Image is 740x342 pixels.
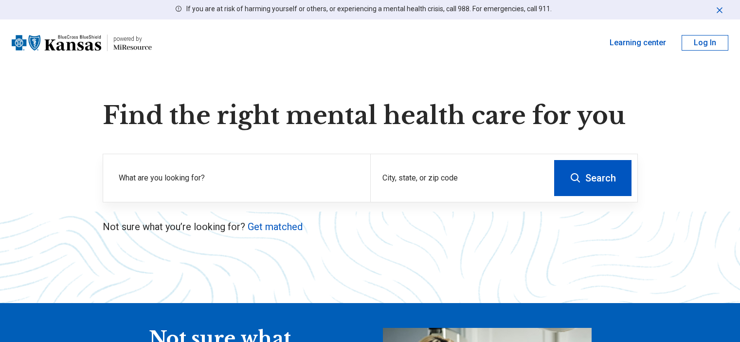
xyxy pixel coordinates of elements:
h1: Find the right mental health care for you [103,101,638,130]
button: Search [554,160,632,196]
label: What are you looking for? [119,172,359,184]
a: Learning center [610,37,666,49]
p: If you are at risk of harming yourself or others, or experiencing a mental health crisis, call 98... [186,4,552,14]
button: Dismiss [715,4,724,16]
button: Log In [682,35,728,51]
a: Blue Cross Blue Shield Kansaspowered by [12,31,152,54]
a: Get matched [248,221,303,233]
img: Blue Cross Blue Shield Kansas [12,31,101,54]
div: powered by [113,35,152,43]
p: Not sure what you’re looking for? [103,220,638,234]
